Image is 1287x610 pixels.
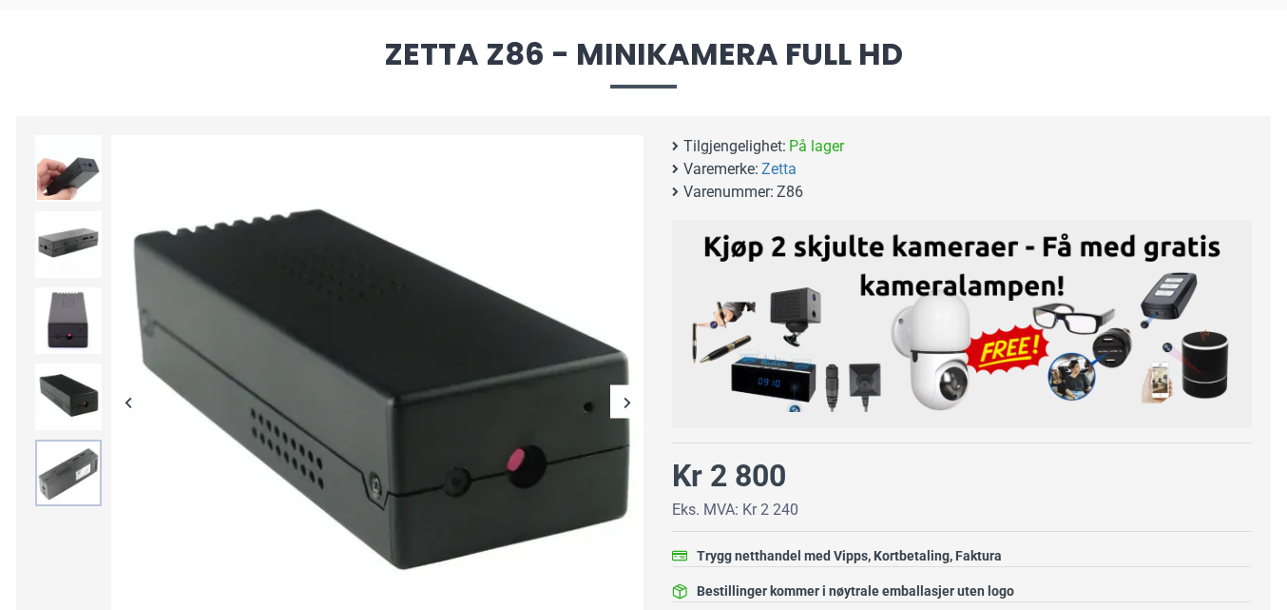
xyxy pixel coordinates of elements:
[672,453,786,499] div: Kr 2 800
[686,229,1238,412] img: Kjøp 2 skjulte kameraer – Få med gratis kameralampe!
[789,135,844,158] span: På lager
[35,287,102,354] img: Zetta Z86 - Minikamera Full HD
[683,158,759,181] b: Varemerke:
[35,440,102,506] img: Zetta Z86 - Minikamera Full HD
[683,135,786,158] b: Tilgjengelighet:
[683,181,774,204] b: Varenummer:
[761,158,797,181] a: Zetta
[19,39,1268,88] span: Zetta Z86 - Minikamera Full HD
[697,546,1002,566] div: Trygg netthandel med Vipps, Kortbetaling, Faktura
[35,211,102,278] img: Zetta Z86 - Minikamera Full HD
[111,385,144,419] div: Previous slide
[35,135,102,202] img: Zetta Z86 - Minikamera Full HD
[610,385,643,419] div: Next slide
[697,581,1014,601] div: Bestillinger kommer i nøytrale emballasjer uten logo
[777,181,803,204] span: Z86
[35,364,102,430] img: Zetta Z86 - Minikamera Full HD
